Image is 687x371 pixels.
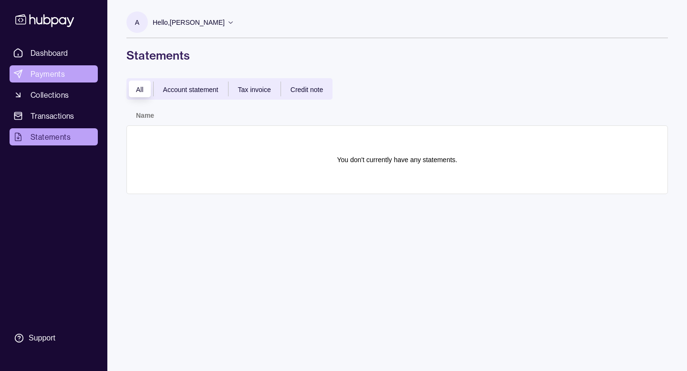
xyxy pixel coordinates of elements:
[10,128,98,145] a: Statements
[29,333,55,343] div: Support
[135,17,139,28] p: A
[10,328,98,348] a: Support
[31,131,71,143] span: Statements
[238,86,271,93] span: Tax invoice
[126,48,668,63] h1: Statements
[136,112,154,119] p: Name
[153,17,225,28] p: Hello, [PERSON_NAME]
[291,86,323,93] span: Credit note
[10,44,98,62] a: Dashboard
[126,78,333,100] div: documentTypes
[10,86,98,103] a: Collections
[10,65,98,82] a: Payments
[337,155,458,165] p: You don't currently have any statements.
[10,107,98,124] a: Transactions
[31,68,65,80] span: Payments
[136,86,144,93] span: All
[163,86,219,93] span: Account statement
[31,110,74,122] span: Transactions
[31,89,69,101] span: Collections
[31,47,68,59] span: Dashboard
